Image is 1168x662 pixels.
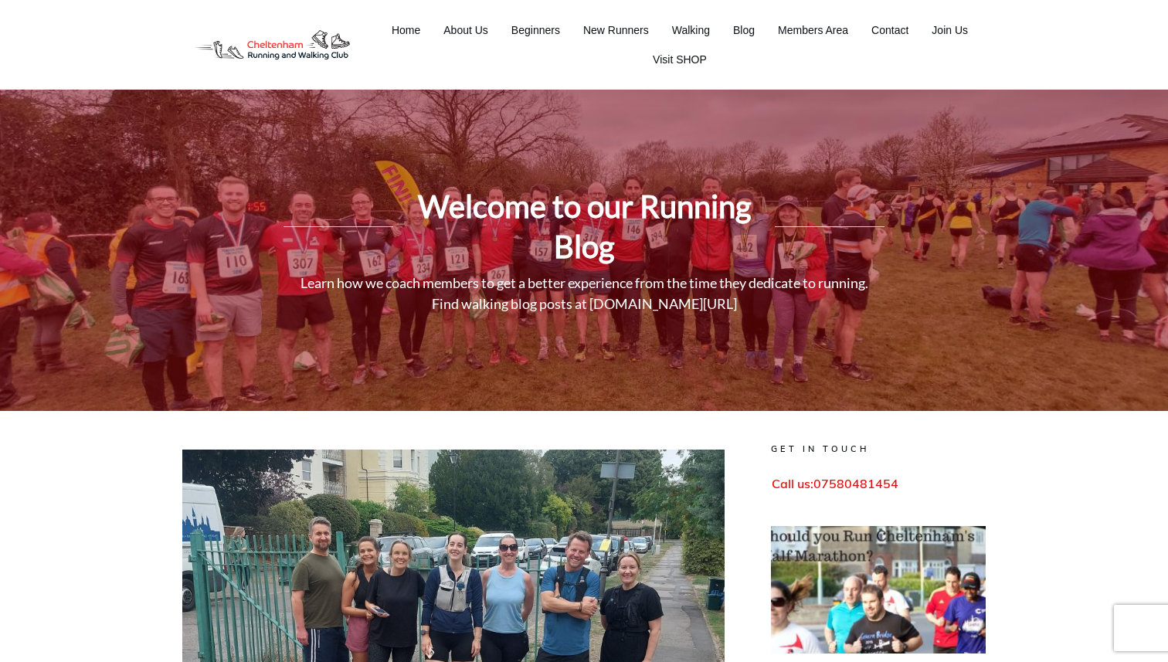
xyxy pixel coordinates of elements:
[653,49,707,70] a: Visit SHOP
[443,19,488,41] a: About Us
[406,186,762,266] h1: Welcome to our Running Blog
[813,476,898,491] span: 07580481454
[771,442,986,472] p: get in touch
[733,19,755,41] a: Blog
[871,19,908,41] a: Contact
[182,19,362,71] img: Decathlon
[182,273,986,294] p: Learn how we coach members to get a better experience from the time they dedicate to running.
[392,19,420,41] a: Home
[772,473,985,494] p: Call us:
[182,294,986,314] p: Find walking blog posts at [DOMAIN_NAME][URL]
[583,19,649,41] a: New Runners
[932,19,968,41] a: Join Us
[672,19,710,41] a: Walking
[778,19,848,41] a: Members Area
[511,19,560,41] a: Beginners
